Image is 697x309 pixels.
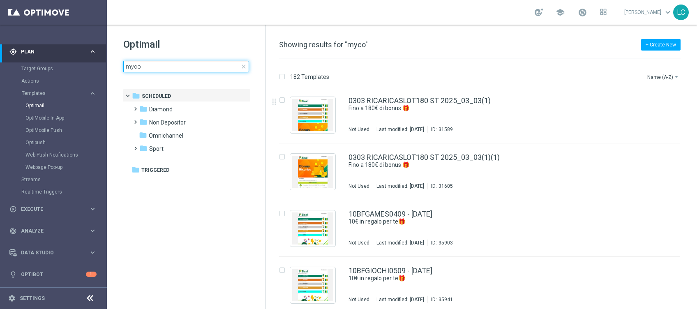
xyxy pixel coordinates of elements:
[439,126,453,133] div: 31589
[348,267,432,274] a: 10BFGIOCHI0509 - [DATE]
[139,105,148,113] i: folder
[21,228,89,233] span: Analyze
[348,274,626,282] a: 10€ in regalo per te🎁
[25,115,85,121] a: OptiMobile In-App
[25,149,106,161] div: Web Push Notifications
[9,228,97,234] button: track_changes Analyze keyboard_arrow_right
[348,104,645,112] div: Fino a 180€ di bonus 🎁​
[623,6,673,18] a: [PERSON_NAME]keyboard_arrow_down
[271,143,695,200] div: Press SPACE to select this row.
[20,296,45,301] a: Settings
[427,126,453,133] div: ID:
[663,8,672,17] span: keyboard_arrow_down
[9,227,17,235] i: track_changes
[348,97,491,104] a: 0303 RICARICASLOT180 ST 2025_03_03(1)
[348,183,369,189] div: Not Used
[21,189,85,195] a: Realtime Triggers
[21,250,89,255] span: Data Studio
[25,99,106,112] div: Optimail
[123,61,249,72] input: Search Template
[89,48,97,55] i: keyboard_arrow_right
[373,240,427,246] div: Last modified: [DATE]
[139,118,148,126] i: folder
[348,240,369,246] div: Not Used
[25,161,106,173] div: Webpage Pop-up
[292,212,333,244] img: 35903.jpeg
[132,92,140,100] i: folder
[646,72,681,82] button: Name (A-Z)arrow_drop_down
[22,91,89,96] div: Templates
[89,90,97,97] i: keyboard_arrow_right
[141,166,169,174] span: Triggered
[373,183,427,189] div: Last modified: [DATE]
[9,249,97,256] button: Data Studio keyboard_arrow_right
[8,295,16,302] i: settings
[673,5,689,20] div: LC
[25,102,85,109] a: Optimail
[279,40,368,49] span: Showing results for "myco"
[21,186,106,198] div: Realtime Triggers
[556,8,565,17] span: school
[21,263,86,285] a: Optibot
[348,218,645,226] div: 10€ in regalo per te🎁
[348,154,500,161] a: 0303 RICARICASLOT180 ST 2025_03_03(1)(1)
[149,145,164,152] span: Sport
[123,38,249,51] h1: Optimail
[22,91,81,96] span: Templates
[21,62,106,75] div: Target Groups
[25,136,106,149] div: Optipush
[149,132,183,139] span: Omnichannel
[348,210,432,218] a: 10BFGAMES0409 - [DATE]
[292,156,333,188] img: 31605.jpeg
[21,90,97,97] button: Templates keyboard_arrow_right
[149,119,186,126] span: Non Depositor
[373,126,427,133] div: Last modified: [DATE]
[25,139,85,146] a: Optipush
[9,206,97,212] button: play_circle_outline Execute keyboard_arrow_right
[132,166,140,174] i: folder
[348,104,626,112] a: Fino a 180€ di bonus 🎁​
[25,127,85,134] a: OptiMobile Push
[9,271,97,278] div: lightbulb Optibot 1
[427,240,453,246] div: ID:
[290,73,329,81] p: 182 Templates
[89,205,97,213] i: keyboard_arrow_right
[86,272,97,277] div: 1
[9,48,17,55] i: gps_fixed
[348,296,369,303] div: Not Used
[271,200,695,257] div: Press SPACE to select this row.
[348,274,645,282] div: 10€ in regalo per te🎁
[9,271,17,278] i: lightbulb
[348,218,626,226] a: 10€ in regalo per te🎁
[9,263,97,285] div: Optibot
[427,183,453,189] div: ID:
[21,176,85,183] a: Streams
[139,144,148,152] i: folder
[348,126,369,133] div: Not Used
[89,227,97,235] i: keyboard_arrow_right
[427,296,453,303] div: ID:
[9,205,89,213] div: Execute
[9,48,89,55] div: Plan
[21,173,106,186] div: Streams
[240,63,247,70] span: close
[21,49,89,54] span: Plan
[641,39,681,51] button: + Create New
[348,161,626,169] a: Fino a 180€ di bonus 🎁​
[25,164,85,171] a: Webpage Pop-up
[373,296,427,303] div: Last modified: [DATE]
[9,205,17,213] i: play_circle_outline
[21,78,85,84] a: Actions
[21,75,106,87] div: Actions
[89,249,97,256] i: keyboard_arrow_right
[21,87,106,173] div: Templates
[271,87,695,143] div: Press SPACE to select this row.
[25,112,106,124] div: OptiMobile In-App
[142,92,171,100] span: Scheduled
[21,207,89,212] span: Execute
[673,74,680,80] i: arrow_drop_down
[9,48,97,55] button: gps_fixed Plan keyboard_arrow_right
